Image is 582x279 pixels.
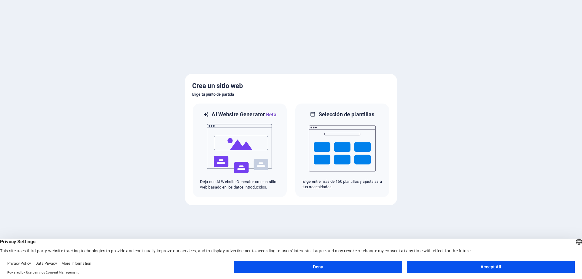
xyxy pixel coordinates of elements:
[192,103,287,198] div: AI Website GeneratorBetaaiDeja que AI Website Generator cree un sitio web basado en los datos int...
[212,111,276,118] h6: AI Website Generator
[319,111,375,118] h6: Selección de plantillas
[192,91,390,98] h6: Elige tu punto de partida
[206,118,273,179] img: ai
[200,179,279,190] p: Deja que AI Website Generator cree un sitio web basado en los datos introducidos.
[265,112,276,117] span: Beta
[295,103,390,198] div: Selección de plantillasElige entre más de 150 plantillas y ajústalas a tus necesidades.
[192,81,390,91] h5: Crea un sitio web
[303,179,382,190] p: Elige entre más de 150 plantillas y ajústalas a tus necesidades.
